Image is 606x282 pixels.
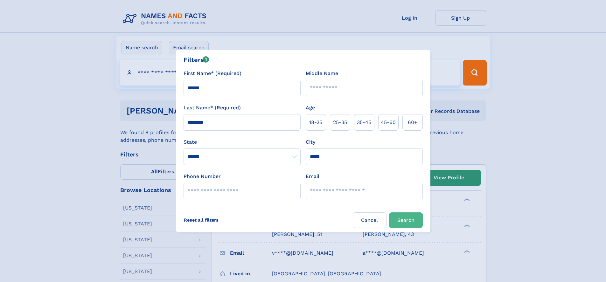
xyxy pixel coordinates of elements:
[333,119,347,126] span: 25‑35
[408,119,417,126] span: 60+
[184,104,241,112] label: Last Name* (Required)
[306,70,338,77] label: Middle Name
[184,55,209,65] div: Filters
[353,212,387,228] label: Cancel
[357,119,371,126] span: 35‑45
[309,119,322,126] span: 18‑25
[306,138,315,146] label: City
[389,212,423,228] button: Search
[381,119,396,126] span: 45‑60
[306,104,315,112] label: Age
[180,212,223,228] label: Reset all filters
[184,173,221,180] label: Phone Number
[306,173,319,180] label: Email
[184,70,241,77] label: First Name* (Required)
[184,138,301,146] label: State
